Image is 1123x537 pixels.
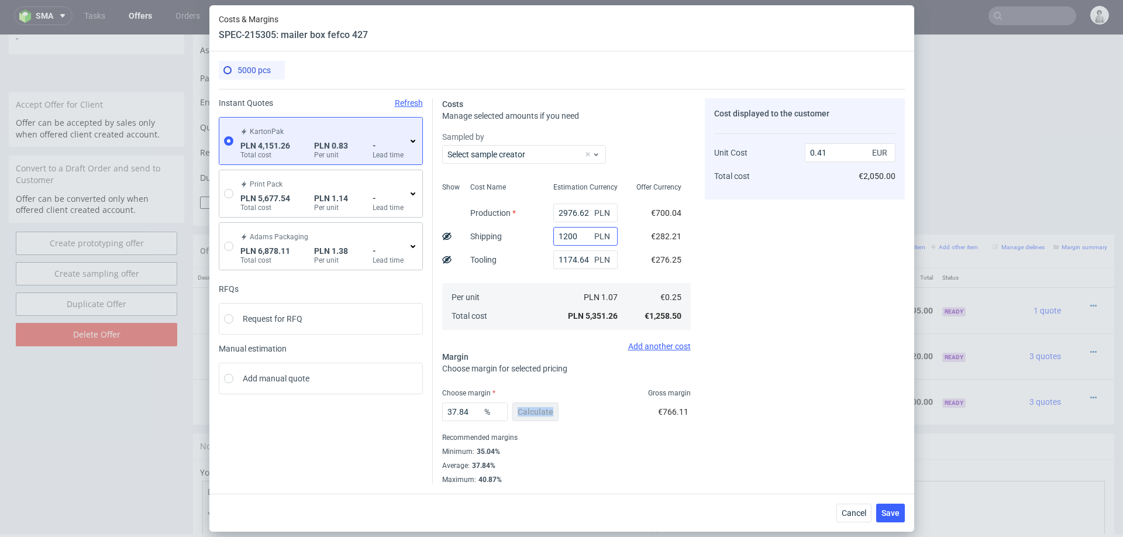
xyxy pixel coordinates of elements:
div: Boxesflow • Custom [387,349,597,385]
a: Create prototyping offer [16,197,177,221]
p: Offer can be converted only when offered client created account. [16,159,177,181]
span: PLN 1.07 [584,292,618,302]
span: Margin [442,352,469,362]
label: Total cost [240,203,290,212]
td: €0.00 [782,345,860,390]
span: SPEC- 215304 [463,260,505,270]
div: 40.87% [476,475,502,484]
button: Force CRM resync [200,162,357,174]
span: Manage selected amounts if you need [442,111,579,121]
span: SPEC- 215305 [463,352,505,361]
small: Add custom line item [862,209,925,216]
span: mailer box fefco 427 [387,304,461,316]
span: Ready [942,273,966,282]
th: Status [938,234,997,253]
span: Unit Cost [714,148,747,157]
div: Recommended margins [442,431,691,445]
td: €1,220.00 [860,299,938,345]
label: Per unit [314,203,348,212]
div: Minimum : [442,445,691,459]
span: EUR [870,144,893,161]
input: 0.00 [442,402,508,421]
label: Tooling [470,255,497,264]
label: Lead time [373,150,404,160]
label: Per unit [314,256,348,265]
span: Cost Name [470,183,506,192]
div: Convert to a Draft Order and send to Customer [9,121,184,158]
input: Only numbers [386,135,629,152]
input: 0.00 [553,250,618,269]
span: - [373,246,404,256]
th: Total [860,234,938,253]
a: markdown [312,432,353,443]
td: €1.00 [649,345,704,390]
span: €700.04 [651,208,681,218]
td: 2000 [601,299,649,345]
span: Source: [387,284,434,292]
strong: 768790 [324,363,352,372]
strong: 768789 [324,271,352,281]
span: €1,258.50 [645,311,681,321]
span: 1 quote [1034,271,1061,281]
div: Accept Offer for Client [9,57,184,83]
td: 1500 [601,253,649,299]
span: Refresh [395,98,423,108]
small: Add PIM line item [724,209,778,216]
label: Lead time [373,256,404,265]
strong: 768788 [324,317,352,326]
span: €282.21 [651,232,681,241]
td: Quote Request ID [200,83,375,111]
label: Total cost [240,150,290,160]
span: Cancel [842,509,866,517]
a: Duplicate Offer [16,258,177,281]
small: Add line item from VMA [784,209,856,216]
img: Hokodo [303,64,312,73]
td: €5,000.00 [704,345,781,390]
span: SPEC- 215303 [463,306,505,315]
img: ico-item-custom-a8f9c3db6a5631ce2f509e228e8b95abde266dc4376634de7b166047de09ff05.png [205,261,263,291]
span: Save [881,509,900,517]
span: Source: [387,330,434,338]
p: Offer can be accepted by sales only when offered client created account. [16,82,177,105]
span: % [482,404,505,420]
span: €2,050.00 [859,171,895,181]
span: 3 quotes [1029,363,1061,372]
span: PLN [592,252,615,268]
label: Total cost [240,256,290,265]
span: €276.25 [651,255,681,264]
span: Choose margin for selected pricing [442,364,567,373]
span: KartonPak [250,127,284,136]
input: 0.00 [553,227,618,246]
td: Enable flexible payments [200,60,375,83]
span: Source: [387,376,434,384]
th: Name [383,234,601,253]
span: Cost displayed to the customer [714,109,829,118]
div: Maximum : [442,473,691,484]
span: Costs [442,99,463,109]
span: Costs & Margins [219,15,368,24]
th: Dependencies [782,234,860,253]
span: 3 quotes [1029,317,1061,326]
input: Delete Offer [16,288,177,312]
div: Boxesflow • Custom [387,304,597,340]
th: Quant. [601,234,649,253]
div: Notes displayed below the Offer [193,399,1114,425]
span: Request for RFQ [243,313,302,325]
span: PLN 1.14 [314,194,348,203]
button: Single payment (default) [378,35,638,51]
th: Net Total [704,234,781,253]
span: - [373,141,404,150]
span: Ready [942,318,966,328]
span: PLN 4,151.26 [240,141,290,150]
th: Unit Price [649,234,704,253]
label: Production [470,208,516,218]
button: Save [876,504,905,522]
td: €0.73 [649,253,704,299]
label: Sampled by [442,131,691,143]
button: Cancel [836,504,871,522]
span: Offer Currency [636,183,681,192]
td: Reorder [200,111,375,133]
small: Manage dielines [993,209,1045,216]
td: €1,220.00 [704,299,781,345]
div: Boxesflow • Custom [387,258,597,294]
